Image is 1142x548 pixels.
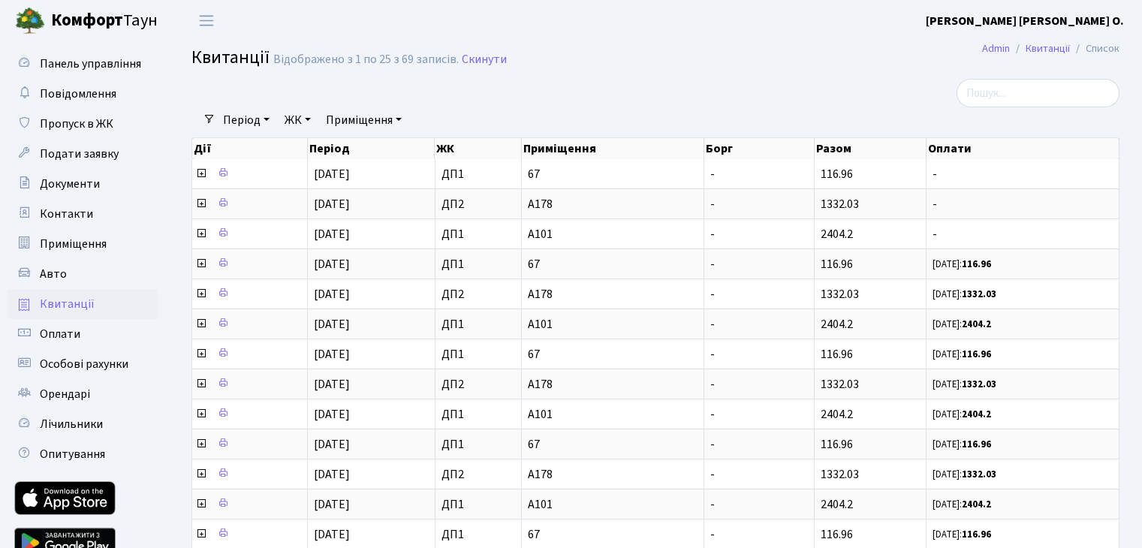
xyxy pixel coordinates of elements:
b: 116.96 [962,257,991,271]
b: 1332.03 [962,468,996,481]
span: [DATE] [314,526,350,543]
span: Пропуск в ЖК [40,116,113,132]
a: Контакти [8,199,158,229]
span: - [933,228,1113,240]
span: А101 [528,408,698,420]
span: - [710,346,715,363]
b: 2404.2 [962,498,991,511]
span: Панель управління [40,56,141,72]
span: Квитанції [191,44,270,71]
span: - [710,196,715,212]
a: Скинути [462,53,507,67]
a: Особові рахунки [8,349,158,379]
span: ДП1 [441,408,516,420]
a: Панель управління [8,49,158,79]
span: [DATE] [314,256,350,272]
span: 116.96 [821,436,853,453]
th: Разом [815,138,927,159]
span: Квитанції [40,296,95,312]
span: 116.96 [821,526,853,543]
span: Документи [40,176,100,192]
div: Відображено з 1 по 25 з 69 записів. [273,53,459,67]
li: Список [1070,41,1119,57]
span: 67 [528,438,698,450]
span: - [710,226,715,242]
span: [DATE] [314,406,350,423]
span: - [710,316,715,333]
span: - [710,526,715,543]
small: [DATE]: [933,257,991,271]
span: ДП1 [441,318,516,330]
span: ДП2 [441,198,516,210]
span: ДП1 [441,438,516,450]
span: [DATE] [314,436,350,453]
span: А101 [528,318,698,330]
span: Оплати [40,326,80,342]
span: 116.96 [821,256,853,272]
a: Опитування [8,439,158,469]
span: [DATE] [314,496,350,513]
a: [PERSON_NAME] [PERSON_NAME] О. [926,12,1124,30]
a: Орендарі [8,379,158,409]
span: 2404.2 [821,496,853,513]
b: Комфорт [51,8,123,32]
span: Подати заявку [40,146,119,162]
span: ДП1 [441,228,516,240]
span: [DATE] [314,316,350,333]
span: - [710,496,715,513]
th: ЖК [435,138,522,159]
a: Оплати [8,319,158,349]
span: 67 [528,168,698,180]
span: Приміщення [40,236,107,252]
span: [DATE] [314,166,350,182]
b: 116.96 [962,438,991,451]
a: Квитанції [8,289,158,319]
span: - [710,376,715,393]
span: А101 [528,228,698,240]
span: 67 [528,258,698,270]
span: 2404.2 [821,316,853,333]
span: 2404.2 [821,226,853,242]
span: Лічильники [40,416,103,432]
span: 2404.2 [821,406,853,423]
span: [DATE] [314,196,350,212]
a: Приміщення [8,229,158,259]
span: 1332.03 [821,376,859,393]
span: А178 [528,198,698,210]
a: Квитанції [1026,41,1070,56]
small: [DATE]: [933,498,991,511]
span: А101 [528,498,698,510]
span: ДП1 [441,258,516,270]
span: А178 [528,378,698,390]
a: Admin [982,41,1010,56]
a: Документи [8,169,158,199]
b: [PERSON_NAME] [PERSON_NAME] О. [926,13,1124,29]
b: 2404.2 [962,408,991,421]
span: - [710,466,715,483]
span: 116.96 [821,166,853,182]
span: ДП2 [441,378,516,390]
b: 2404.2 [962,318,991,331]
th: Приміщення [522,138,704,159]
b: 116.96 [962,528,991,541]
th: Оплати [927,138,1119,159]
span: - [710,436,715,453]
b: 1332.03 [962,378,996,391]
th: Період [308,138,435,159]
span: Опитування [40,446,105,462]
span: Авто [40,266,67,282]
span: - [710,166,715,182]
span: ДП1 [441,498,516,510]
a: Подати заявку [8,139,158,169]
img: logo.png [15,6,45,36]
span: 1332.03 [821,196,859,212]
small: [DATE]: [933,318,991,331]
th: Борг [704,138,815,159]
input: Пошук... [957,79,1119,107]
span: [DATE] [314,376,350,393]
span: - [710,256,715,272]
a: Повідомлення [8,79,158,109]
span: ДП1 [441,168,516,180]
span: Контакти [40,206,93,222]
span: А178 [528,468,698,480]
